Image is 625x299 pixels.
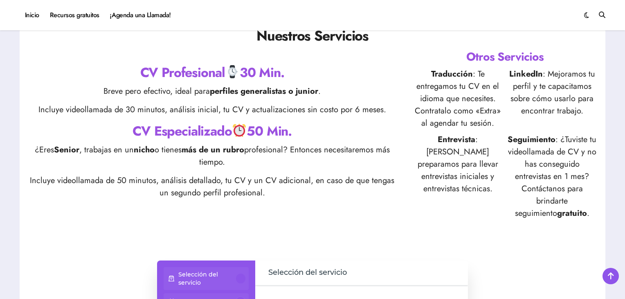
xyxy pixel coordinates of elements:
strong: Senior [54,144,79,156]
h2: CV Especializado 50 Min. [28,122,396,140]
strong: Seguimiento [508,134,555,145]
strong: perfiles generalistas o junior [210,85,318,97]
strong: Entrevista [438,134,475,145]
p: ¿Eres , trabajas en un o tienes profesional? Entonces necesitaremos más tiempo. [28,144,396,168]
strong: más de un rubro [182,144,244,156]
p: Breve pero efectivo, ideal para . [28,85,396,97]
a: ¡Agenda una Llamada! [105,4,176,26]
p: Incluye videollamada de 30 minutos, análisis inicial, tu CV y actualizaciones sin costo por 6 meses. [28,104,396,116]
h1: Nuestros Servicios [28,26,597,46]
h3: Otros Servicios [413,49,597,65]
img: ⏰ [233,124,246,137]
p: : [PERSON_NAME] preparamos para llevar entrevistas iniciales y entrevistas técnicas. [413,134,503,220]
p: Selección del servicio [178,270,236,287]
span: Selección del servicio [268,267,347,279]
p: : Te entregamos tu CV en el idioma que necesites. Contratalo como «Extra» al agendar tu sesión. [413,68,503,129]
p: : ¿Tuviste tu videollamada de CV y no has conseguido entrevistas en 1 mes? Contáctanos para brind... [507,134,597,220]
h2: CV Profesional 30 Min. [28,63,396,82]
strong: gratuito [557,207,587,219]
img: ⌚ [226,65,239,78]
a: Recursos gratuitos [45,4,105,26]
strong: Traducción [431,68,473,80]
p: : Mejoramos tu perfil y te capacitamos sobre cómo usarlo para encontrar trabajo. [507,68,597,129]
strong: LinkedIn [509,68,543,80]
a: Inicio [20,4,45,26]
p: Incluye videollamada de 50 minutos, análisis detallado, tu CV y un CV adicional, en caso de que t... [28,174,396,199]
strong: nicho [134,144,155,156]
